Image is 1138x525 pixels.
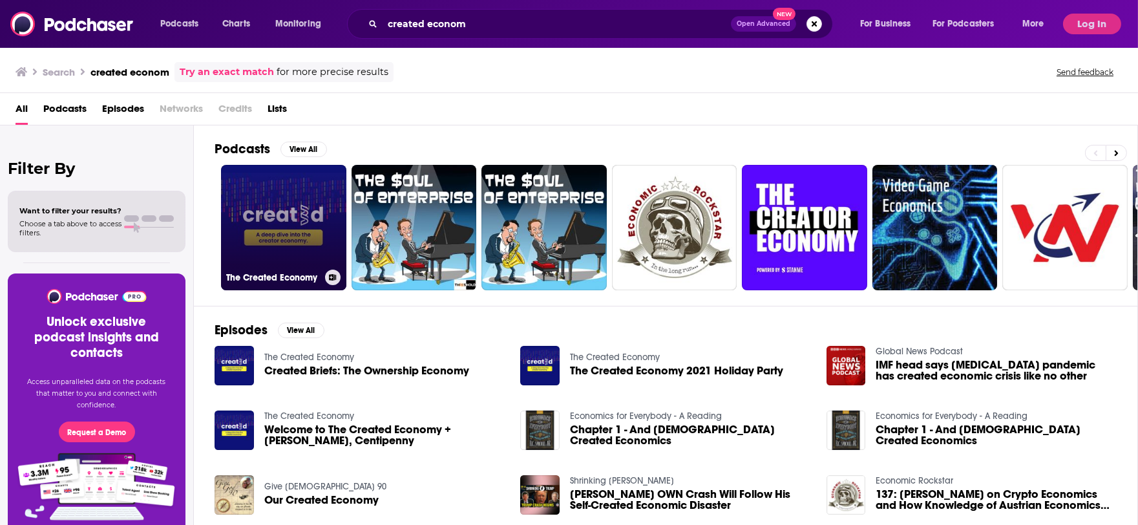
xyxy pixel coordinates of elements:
span: for more precise results [277,65,388,80]
span: Open Advanced [737,21,790,27]
img: The Created Economy 2021 Holiday Party [520,346,560,385]
h3: Unlock exclusive podcast insights and contacts [23,314,170,361]
img: IMF head says Coronavirus pandemic has created economic crisis like no other [827,346,866,385]
a: IMF head says Coronavirus pandemic has created economic crisis like no other [876,359,1117,381]
button: open menu [151,14,215,34]
span: Monitoring [275,15,321,33]
a: Our Created Economy [264,495,379,506]
a: Episodes [102,98,144,125]
h2: Filter By [8,159,185,178]
button: Send feedback [1053,67,1117,78]
span: For Podcasters [933,15,995,33]
a: 137: Rakesh Ramachandran on Crypto Economics and How Knowledge of Austrian Economics Created His ... [876,489,1117,511]
a: Give god 90 [264,481,386,492]
span: Chapter 1 - And [DEMOGRAPHIC_DATA] Created Economics [876,424,1117,446]
a: Lists [268,98,287,125]
span: Networks [160,98,203,125]
span: Choose a tab above to access filters. [19,219,121,237]
img: 137: Rakesh Ramachandran on Crypto Economics and How Knowledge of Austrian Economics Created His ... [827,475,866,515]
a: Created Briefs: The Ownership Economy [264,365,469,376]
span: 137: [PERSON_NAME] on Crypto Economics and How Knowledge of Austrian Economics Created His Blockc... [876,489,1117,511]
button: Request a Demo [59,422,135,442]
button: View All [278,323,324,338]
span: Credits [218,98,252,125]
a: Economics for Everybody - A Reading [876,411,1027,422]
a: The Created Economy [570,352,660,363]
button: open menu [1013,14,1060,34]
span: Want to filter your results? [19,206,121,215]
span: Chapter 1 - And [DEMOGRAPHIC_DATA] Created Economics [570,424,811,446]
a: Charts [214,14,258,34]
h3: created econom [90,66,169,78]
img: Pro Features [14,453,180,521]
a: PodcastsView All [215,141,327,157]
img: Podchaser - Follow, Share and Rate Podcasts [10,12,134,36]
a: The Created Economy [264,352,354,363]
button: open menu [924,14,1013,34]
button: View All [280,142,327,157]
a: Economics for Everybody - A Reading [570,411,722,422]
img: Welcome to The Created Economy + Bart Melton, Centipenny [215,411,254,450]
button: open menu [266,14,338,34]
a: Podcasts [43,98,87,125]
span: Podcasts [160,15,198,33]
a: Shrinking Trump [570,475,674,486]
div: Search podcasts, credits, & more... [359,9,845,39]
span: [PERSON_NAME] OWN Crash Will Follow His Self-Created Economic Disaster [570,489,811,511]
a: Chapter 1 - And God Created Economics [570,424,811,446]
span: For Business [860,15,911,33]
a: All [16,98,28,125]
button: Open AdvancedNew [731,16,796,32]
a: EpisodesView All [215,322,324,338]
a: Global News Podcast [876,346,963,357]
img: Our Created Economy [215,475,254,515]
a: Try an exact match [180,65,274,80]
button: Log In [1063,14,1121,34]
a: Economic Rockstar [876,475,953,486]
span: New [773,8,796,20]
img: Podchaser - Follow, Share and Rate Podcasts [46,289,147,304]
h3: Search [43,66,75,78]
a: The Created Economy [264,411,354,422]
h2: Podcasts [215,141,270,157]
span: IMF head says [MEDICAL_DATA] pandemic has created economic crisis like no other [876,359,1117,381]
a: The Created Economy [221,165,346,290]
span: Welcome to The Created Economy + [PERSON_NAME], Centipenny [264,424,505,446]
a: Trump’s OWN Crash Will Follow His Self-Created Economic Disaster [570,489,811,511]
a: Chapter 1 - And God Created Economics [876,424,1117,446]
a: The Created Economy 2021 Holiday Party [570,365,783,376]
img: Chapter 1 - And God Created Economics [827,411,866,450]
input: Search podcasts, credits, & more... [383,14,731,34]
h3: The Created Economy [226,272,320,283]
span: More [1022,15,1044,33]
button: open menu [851,14,927,34]
img: Trump’s OWN Crash Will Follow His Self-Created Economic Disaster [520,475,560,515]
p: Access unparalleled data on the podcasts that matter to you and connect with confidence. [23,376,170,411]
h2: Episodes [215,322,268,338]
a: Welcome to The Created Economy + Bart Melton, Centipenny [264,424,505,446]
img: Created Briefs: The Ownership Economy [215,346,254,385]
img: Chapter 1 - And God Created Economics [520,411,560,450]
span: Charts [222,15,250,33]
